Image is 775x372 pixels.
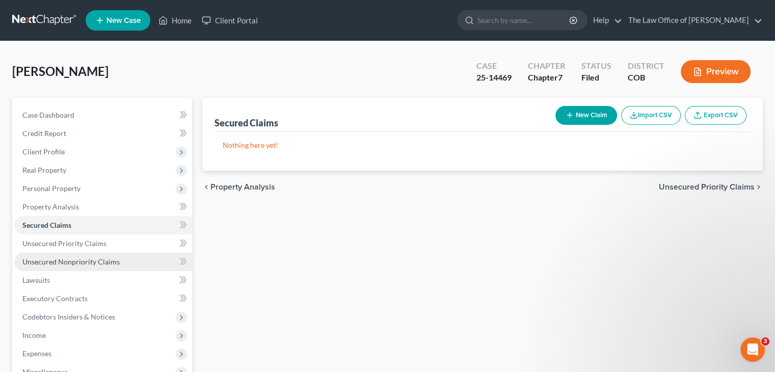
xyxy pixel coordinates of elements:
[623,11,762,30] a: The Law Office of [PERSON_NAME]
[685,106,746,125] a: Export CSV
[555,106,617,125] button: New Claim
[202,183,210,191] i: chevron_left
[22,129,66,138] span: Credit Report
[740,337,765,362] iframe: Intercom live chat
[476,72,512,84] div: 25-14469
[68,267,83,287] span: 😞
[628,60,664,72] div: District
[159,4,179,23] button: Expand window
[153,11,197,30] a: Home
[14,234,192,253] a: Unsecured Priority Claims
[528,60,565,72] div: Chapter
[7,4,26,23] button: go back
[22,312,115,321] span: Codebtors Insiders & Notices
[12,64,109,78] span: [PERSON_NAME]
[22,276,50,284] span: Lawsuits
[659,183,763,191] button: Unsecured Priority Claims chevron_right
[121,267,136,287] span: 😃
[106,17,141,24] span: New Case
[22,239,106,248] span: Unsecured Priority Claims
[61,300,143,308] a: Open in help center
[581,72,611,84] div: Filed
[14,289,192,308] a: Executory Contracts
[62,267,89,287] span: disappointed reaction
[94,267,109,287] span: 😐
[179,4,197,22] div: Close
[14,271,192,289] a: Lawsuits
[476,60,512,72] div: Case
[210,183,275,191] span: Property Analysis
[89,267,115,287] span: neutral face reaction
[22,166,66,174] span: Real Property
[22,221,71,229] span: Secured Claims
[22,349,51,358] span: Expenses
[477,11,571,30] input: Search by name...
[14,106,192,124] a: Case Dashboard
[659,183,755,191] span: Unsecured Priority Claims
[755,183,763,191] i: chevron_right
[22,184,81,193] span: Personal Property
[22,294,88,303] span: Executory Contracts
[12,256,192,268] div: Did this answer your question?
[681,60,751,83] button: Preview
[588,11,622,30] a: Help
[22,257,120,266] span: Unsecured Nonpriority Claims
[223,140,742,150] p: Nothing here yet!
[22,111,74,119] span: Case Dashboard
[628,72,664,84] div: COB
[202,183,275,191] button: chevron_left Property Analysis
[581,60,611,72] div: Status
[22,147,65,156] span: Client Profile
[761,337,769,346] span: 3
[22,202,79,211] span: Property Analysis
[22,331,46,339] span: Income
[621,106,681,125] button: Import CSV
[14,124,192,143] a: Credit Report
[197,11,263,30] a: Client Portal
[528,72,565,84] div: Chapter
[14,198,192,216] a: Property Analysis
[558,72,563,82] span: 7
[215,117,278,129] div: Secured Claims
[14,253,192,271] a: Unsecured Nonpriority Claims
[115,267,142,287] span: smiley reaction
[14,216,192,234] a: Secured Claims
